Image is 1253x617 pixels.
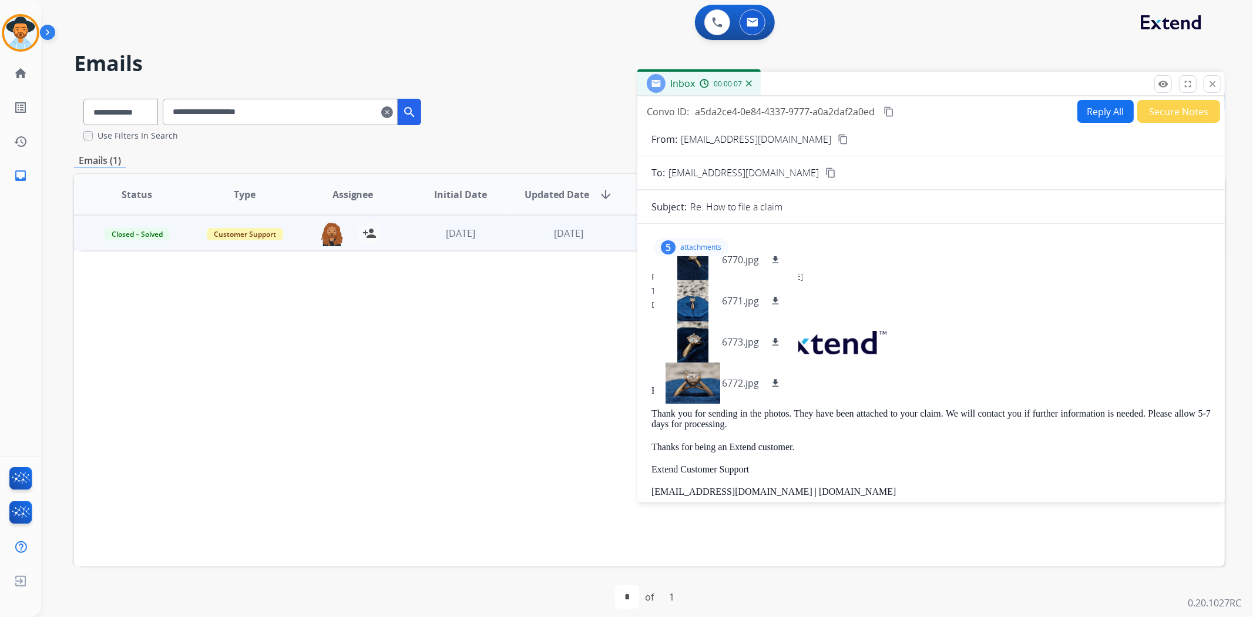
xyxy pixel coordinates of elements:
[670,77,695,90] span: Inbox
[651,408,1211,430] p: Thank you for sending in the photos. They have been attached to your claim. We will contact you i...
[651,487,1211,497] p: [EMAIL_ADDRESS][DOMAIN_NAME] | [DOMAIN_NAME]
[525,187,589,202] span: Updated Date
[1158,79,1168,89] mat-icon: remove_red_eye
[362,226,377,240] mat-icon: person_add
[651,464,1211,475] p: Extend Customer Support
[402,105,416,119] mat-icon: search
[722,335,759,349] p: 6773.jpg
[760,317,898,363] img: extend.png
[770,378,781,388] mat-icon: download
[332,187,374,202] span: Assignee
[651,385,1211,396] p: Hello,
[74,52,1225,75] h2: Emails
[770,337,781,347] mat-icon: download
[234,187,256,202] span: Type
[599,187,613,202] mat-icon: arrow_downward
[825,167,836,178] mat-icon: content_copy
[105,228,170,240] span: Closed – Solved
[690,200,782,214] p: Re: How to file a claim
[651,200,687,214] p: Subject:
[14,100,28,115] mat-icon: list_alt
[1183,79,1193,89] mat-icon: fullscreen
[651,166,665,180] p: To:
[1137,100,1220,123] button: Secure Notes
[680,243,721,252] p: attachments
[1207,79,1218,89] mat-icon: close
[98,130,178,142] label: Use Filters In Search
[14,66,28,81] mat-icon: home
[651,299,1211,311] div: Date:
[722,376,759,390] p: 6772.jpg
[14,169,28,183] mat-icon: inbox
[1077,100,1134,123] button: Reply All
[651,285,1211,297] div: To:
[661,240,676,254] div: 5
[645,590,654,604] div: of
[660,585,684,609] div: 1
[651,132,677,146] p: From:
[695,105,875,118] span: a5da2ce4-0e84-4337-9777-a0a2daf2a0ed
[838,134,848,145] mat-icon: content_copy
[770,296,781,306] mat-icon: download
[14,135,28,149] mat-icon: history
[320,222,344,246] img: agent-avatar
[122,187,152,202] span: Status
[1188,596,1241,610] p: 0.20.1027RC
[651,442,1211,452] p: Thanks for being an Extend customer.
[74,153,126,168] p: Emails (1)
[647,105,689,119] p: Convo ID:
[770,254,781,265] mat-icon: download
[4,16,37,49] img: avatar
[446,227,475,240] span: [DATE]
[554,227,583,240] span: [DATE]
[681,132,831,146] p: [EMAIL_ADDRESS][DOMAIN_NAME]
[381,105,393,119] mat-icon: clear
[722,253,759,267] p: 6770.jpg
[207,228,283,240] span: Customer Support
[434,187,487,202] span: Initial Date
[884,106,894,117] mat-icon: content_copy
[651,271,1211,283] div: From:
[722,294,759,308] p: 6771.jpg
[714,79,742,89] span: 00:00:07
[669,166,819,180] span: [EMAIL_ADDRESS][DOMAIN_NAME]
